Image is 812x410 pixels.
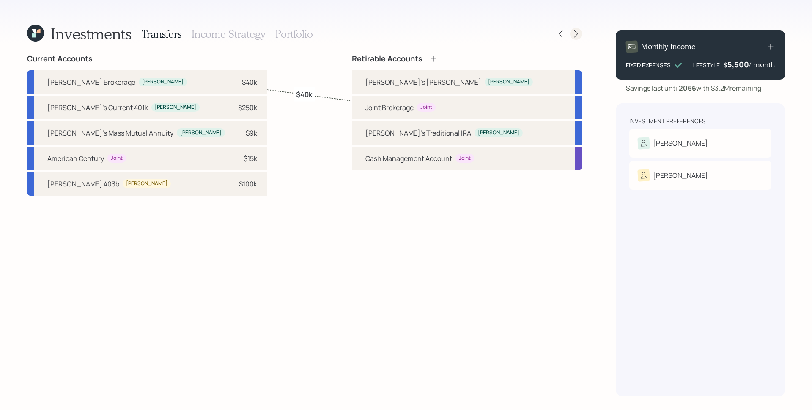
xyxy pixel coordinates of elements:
div: [PERSON_NAME] 403b [47,179,119,189]
h3: Transfers [142,28,181,40]
h1: Investments [51,25,132,43]
b: 2066 [679,83,696,93]
div: $250k [238,102,257,113]
div: [PERSON_NAME] [180,129,222,136]
div: Savings last until with $3.2M remaining [626,83,761,93]
label: $40k [296,90,312,99]
div: Cash Management Account [365,153,452,163]
div: [PERSON_NAME]'s Mass Mutual Annuity [47,128,173,138]
div: LIFESTYLE [692,61,720,69]
div: [PERSON_NAME] [478,129,519,136]
div: $15k [244,153,257,163]
div: Joint [459,155,471,162]
h4: Current Accounts [27,54,93,64]
div: [PERSON_NAME] Brokerage [47,77,135,87]
div: $100k [239,179,257,189]
div: FIXED EXPENSES [626,61,671,69]
div: [PERSON_NAME] [142,78,184,86]
div: Joint Brokerage [365,102,414,113]
div: [PERSON_NAME]'s [PERSON_NAME] [365,77,481,87]
div: $9k [246,128,257,138]
h3: Portfolio [275,28,313,40]
h4: Monthly Income [641,42,696,51]
div: $40k [242,77,257,87]
div: [PERSON_NAME]'s Current 401k [47,102,148,113]
div: Joint [111,155,123,162]
div: [PERSON_NAME] [653,170,708,180]
div: Joint [420,104,432,111]
div: Investment Preferences [629,117,706,125]
h4: $ [723,60,727,69]
div: [PERSON_NAME] [488,78,529,86]
h4: Retirable Accounts [352,54,422,64]
div: American Century [47,153,104,163]
div: [PERSON_NAME] [126,180,167,187]
div: 5,500 [727,59,749,69]
div: [PERSON_NAME] [155,104,196,111]
div: [PERSON_NAME] [653,138,708,148]
h3: Income Strategy [192,28,265,40]
div: [PERSON_NAME]'s Traditional IRA [365,128,471,138]
h4: / month [749,60,775,69]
